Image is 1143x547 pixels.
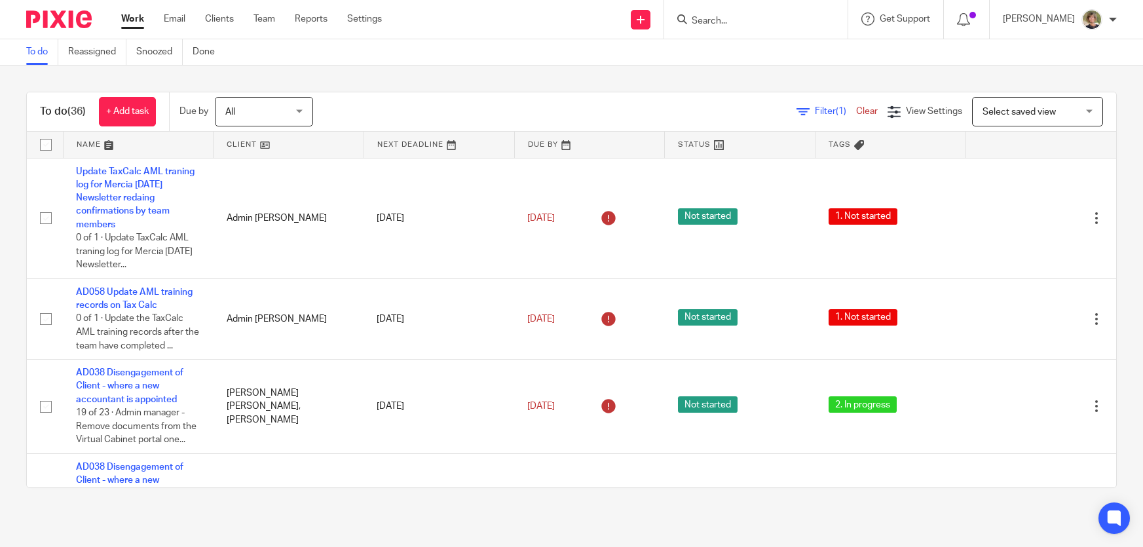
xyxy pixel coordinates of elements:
td: [DATE] [364,158,514,278]
span: Select saved view [983,107,1056,117]
span: Tags [829,141,851,148]
a: Email [164,12,185,26]
td: Admin [PERSON_NAME] [214,158,364,278]
img: High%20Res%20Andrew%20Price%20Accountants_Poppy%20Jakes%20photography-1142.jpg [1081,9,1102,30]
span: (36) [67,106,86,117]
span: Get Support [880,14,930,24]
span: [DATE] [527,214,555,223]
span: [DATE] [527,314,555,324]
a: Snoozed [136,39,183,65]
span: Not started [678,309,738,326]
td: [PERSON_NAME] [PERSON_NAME], [PERSON_NAME] [214,360,364,454]
a: AD038 Disengagement of Client - where a new accountant is appointed [76,368,183,404]
span: 0 of 1 · Update the TaxCalc AML training records after the team have completed ... [76,314,199,350]
a: Settings [347,12,382,26]
p: [PERSON_NAME] [1003,12,1075,26]
span: (1) [836,107,846,116]
a: Reports [295,12,328,26]
a: AD058 Update AML training records on Tax Calc [76,288,193,310]
span: 19 of 23 · Admin manager - Remove documents from the Virtual Cabinet portal one... [76,408,197,444]
a: Update TaxCalc AML traning log for Mercia [DATE] Newsletter redaing confirmations by team members [76,167,195,229]
a: To do [26,39,58,65]
img: Pixie [26,10,92,28]
span: All [225,107,235,117]
span: 1. Not started [829,309,897,326]
td: [DATE] [364,360,514,454]
span: [DATE] [527,402,555,411]
a: Work [121,12,144,26]
span: View Settings [906,107,962,116]
span: 1. Not started [829,208,897,225]
a: Done [193,39,225,65]
input: Search [690,16,808,28]
a: + Add task [99,97,156,126]
a: AD038 Disengagement of Client - where a new accountant is appointed [76,462,183,499]
h1: To do [40,105,86,119]
span: Not started [678,208,738,225]
a: Clear [856,107,878,116]
a: Team [253,12,275,26]
a: Reassigned [68,39,126,65]
a: Clients [205,12,234,26]
span: Not started [678,396,738,413]
td: Admin [PERSON_NAME] [214,278,364,359]
p: Due by [179,105,208,118]
span: 0 of 1 · Update TaxCalc AML traning log for Mercia [DATE] Newsletter... [76,233,193,269]
td: [DATE] [364,278,514,359]
span: Filter [815,107,856,116]
span: 2. In progress [829,396,897,413]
